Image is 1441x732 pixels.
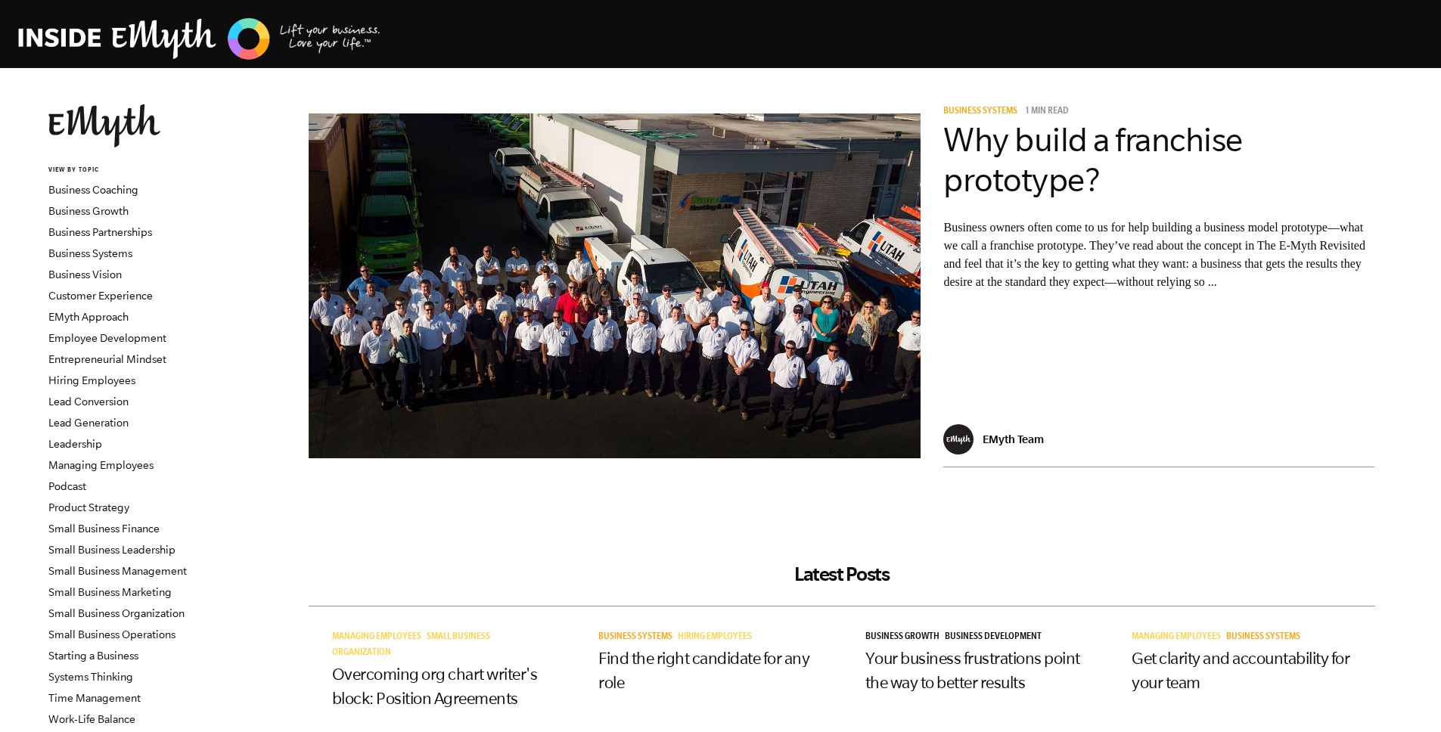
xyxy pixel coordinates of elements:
[1132,632,1221,643] span: Managing Employees
[48,104,160,147] img: EMyth
[945,632,1047,643] a: Business Development
[309,113,921,458] img: business model prototype
[678,632,757,643] a: Hiring Employees
[48,586,172,598] a: Small Business Marketing
[1226,632,1300,643] span: Business Systems
[48,565,187,577] a: Small Business Management
[48,205,129,217] a: Business Growth
[48,353,166,365] a: Entrepreneurial Mindset
[1025,107,1069,117] p: 1 min read
[945,632,1042,643] span: Business Development
[1132,649,1349,691] a: Get clarity and accountability for your team
[48,650,138,662] a: Starting a Business
[332,632,427,643] a: Managing Employees
[865,632,945,643] a: Business Growth
[598,632,672,643] span: Business Systems
[48,374,135,386] a: Hiring Employees
[48,501,129,513] a: Product Strategy
[865,632,939,643] span: Business Growth
[48,332,166,344] a: Employee Development
[48,166,231,175] h6: VIEW BY TOPIC
[598,649,809,691] a: Find the right candidate for any role
[48,311,129,323] a: EMyth Approach
[48,417,129,429] a: Lead Generation
[48,268,122,281] a: Business Vision
[48,671,133,683] a: Systems Thinking
[943,424,974,454] img: EMyth Team - EMyth
[48,226,152,238] a: Business Partnerships
[48,692,141,704] a: Time Management
[983,433,1044,445] p: EMyth Team
[332,632,421,643] span: Managing Employees
[48,395,129,408] a: Lead Conversion
[48,544,175,556] a: Small Business Leadership
[1365,659,1441,732] iframe: Chat Widget
[332,665,538,707] a: Overcoming org chart writer's block: Position Agreements
[943,107,1023,117] a: Business Systems
[48,459,154,471] a: Managing Employees
[48,713,135,725] a: Work-Life Balance
[598,632,678,643] a: Business Systems
[48,184,138,196] a: Business Coaching
[48,438,102,450] a: Leadership
[48,607,185,619] a: Small Business Organization
[48,290,153,302] a: Customer Experience
[309,563,1375,585] h2: Latest Posts
[943,107,1017,117] span: Business Systems
[678,632,752,643] span: Hiring Employees
[943,121,1243,198] a: Why build a franchise prototype?
[943,219,1374,291] p: Business owners often come to us for help building a business model prototype—what we call a fran...
[48,523,160,535] a: Small Business Finance
[1132,632,1226,643] a: Managing Employees
[18,16,381,62] img: EMyth Business Coaching
[865,649,1080,691] a: Your business frustrations point the way to better results
[1226,632,1306,643] a: Business Systems
[48,628,175,640] a: Small Business Operations
[48,247,132,259] a: Business Systems
[48,480,86,492] a: Podcast
[332,632,490,659] a: Small Business Organization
